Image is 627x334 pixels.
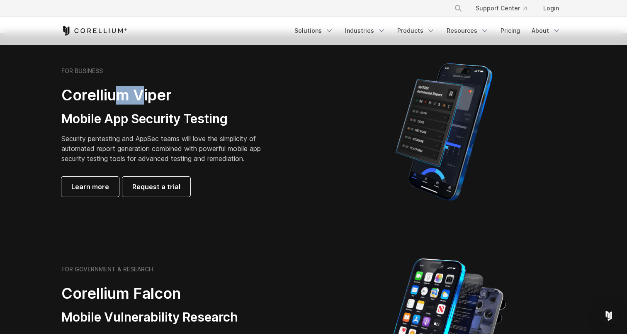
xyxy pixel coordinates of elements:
h3: Mobile App Security Testing [61,111,274,127]
a: Products [392,23,440,38]
h2: Corellium Falcon [61,284,294,303]
h6: FOR BUSINESS [61,67,103,75]
a: Learn more [61,177,119,197]
a: Solutions [289,23,338,38]
img: Corellium MATRIX automated report on iPhone showing app vulnerability test results across securit... [382,59,506,205]
div: Navigation Menu [289,23,566,38]
div: Open Intercom Messenger [599,306,619,326]
a: Pricing [496,23,525,38]
a: Industries [340,23,391,38]
h3: Mobile Vulnerability Research [61,310,294,325]
h2: Corellium Viper [61,86,274,105]
a: Support Center [469,1,533,16]
a: Resources [442,23,494,38]
div: Navigation Menu [444,1,566,16]
button: Search [451,1,466,16]
h6: FOR GOVERNMENT & RESEARCH [61,266,153,273]
span: Learn more [71,182,109,192]
a: About [527,23,566,38]
a: Request a trial [122,177,190,197]
p: Security pentesting and AppSec teams will love the simplicity of automated report generation comb... [61,134,274,163]
span: Request a trial [132,182,180,192]
a: Login [537,1,566,16]
a: Corellium Home [61,26,127,36]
